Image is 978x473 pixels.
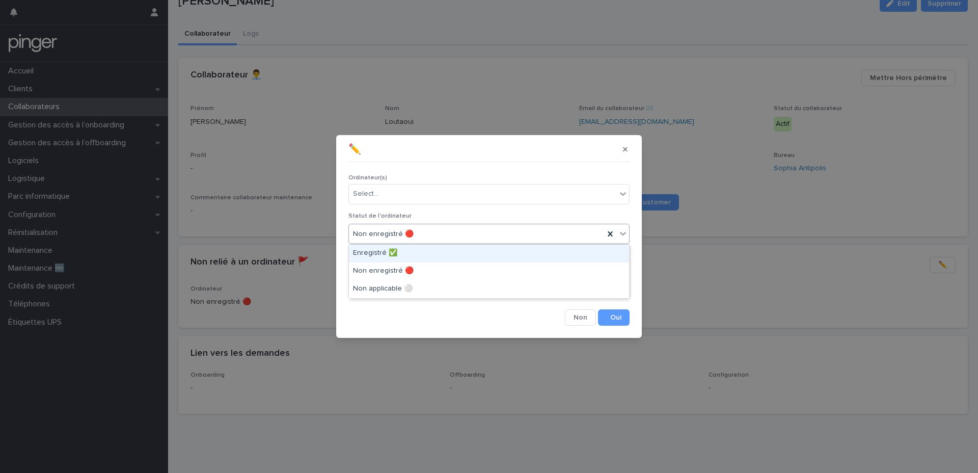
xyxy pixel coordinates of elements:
[349,280,629,298] div: Non applicable ⚪
[348,213,412,219] span: Statut de l'ordinateur
[348,175,387,181] span: Ordinateur(s)
[349,245,629,262] div: Enregistré ✅
[348,143,361,155] p: ✏️
[353,189,378,199] div: Select...
[353,229,414,240] span: Non enregistré 🔴
[349,262,629,280] div: Non enregistré 🔴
